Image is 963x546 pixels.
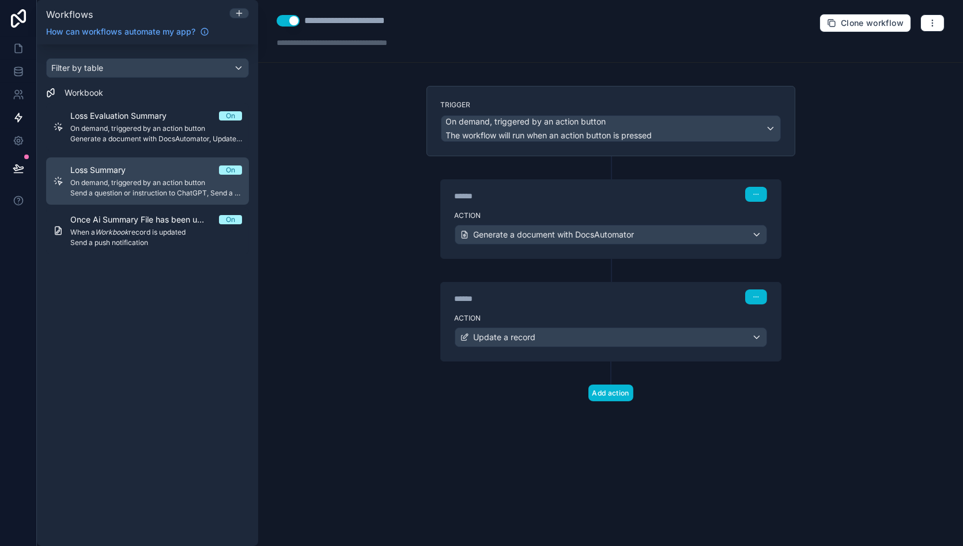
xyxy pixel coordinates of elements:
[455,225,767,244] button: Generate a document with DocsAutomator
[441,100,781,110] label: Trigger
[441,115,781,142] button: On demand, triggered by an action buttonThe workflow will run when an action button is pressed
[41,26,214,37] a: How can workflows automate my app?
[474,229,635,240] span: Generate a document with DocsAutomator
[588,385,633,401] button: Add action
[455,314,767,323] label: Action
[841,18,904,28] span: Clone workflow
[820,14,911,32] button: Clone workflow
[455,211,767,220] label: Action
[46,26,195,37] span: How can workflows automate my app?
[446,116,606,127] span: On demand, triggered by an action button
[446,130,652,140] span: The workflow will run when an action button is pressed
[455,327,767,347] button: Update a record
[46,9,93,20] span: Workflows
[474,332,536,343] span: Update a record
